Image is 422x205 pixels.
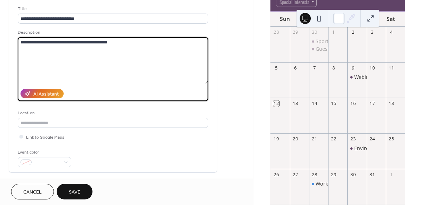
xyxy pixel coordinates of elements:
div: 30 [350,171,356,178]
div: 14 [311,100,318,107]
div: 12 [273,100,279,107]
div: 10 [369,65,375,71]
div: 13 [292,100,299,107]
div: Sun [276,11,294,26]
div: 29 [292,29,299,35]
button: AI Assistant [21,89,64,98]
div: 3 [369,29,375,35]
div: Webinar: Win More B2B Contracts [347,74,366,81]
div: 6 [292,65,299,71]
div: 11 [388,65,395,71]
div: Sports Management Industry Speaker Series [316,38,420,45]
div: 17 [369,100,375,107]
div: 20 [292,136,299,142]
div: 9 [350,65,356,71]
div: Mon [294,11,311,26]
div: Description [18,29,207,36]
div: 15 [331,100,337,107]
div: 18 [388,100,395,107]
div: 24 [369,136,375,142]
div: 26 [273,171,279,178]
div: 28 [311,171,318,178]
div: 4 [388,29,395,35]
div: 5 [273,65,279,71]
div: 31 [369,171,375,178]
div: Sports Management Industry Speaker Series [309,38,328,45]
span: Cancel [23,189,42,196]
div: 1 [331,29,337,35]
div: 19 [273,136,279,142]
div: 21 [311,136,318,142]
button: Save [57,184,92,199]
div: Sat [382,11,399,26]
div: AI Assistant [33,91,59,98]
div: 28 [273,29,279,35]
div: 29 [331,171,337,178]
div: Location [18,109,207,117]
div: Title [18,5,207,13]
div: 16 [350,100,356,107]
div: 25 [388,136,395,142]
span: Save [69,189,80,196]
div: Environemntal Justice Film Festival [347,145,366,152]
div: 23 [350,136,356,142]
div: 8 [331,65,337,71]
div: 7 [311,65,318,71]
div: Event color [18,149,70,156]
div: 22 [331,136,337,142]
div: 27 [292,171,299,178]
button: Cancel [11,184,54,199]
span: Link to Google Maps [26,134,64,141]
div: 30 [311,29,318,35]
div: Workshop: The Artisan's Playbook: Fresh Ways to Sell your Craft [309,180,328,187]
div: Guest Speaker: Lisa Freeman, MSW, MPA​ , Green and Social Innovation in the Food Sector [309,46,328,52]
div: 2 [350,29,356,35]
div: 1 [388,171,395,178]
